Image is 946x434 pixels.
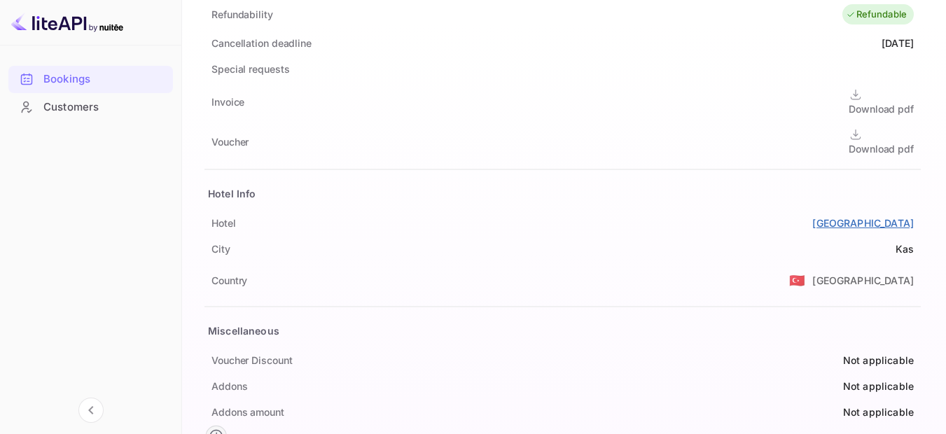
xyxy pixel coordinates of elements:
[812,216,914,230] a: [GEOGRAPHIC_DATA]
[896,241,914,256] div: Kas
[211,36,312,50] div: Cancellation deadline
[78,398,104,423] button: Collapse navigation
[8,66,173,93] div: Bookings
[211,273,247,288] div: Country
[11,11,123,34] img: LiteAPI logo
[812,273,914,288] div: [GEOGRAPHIC_DATA]
[211,134,249,149] div: Voucher
[8,94,173,121] div: Customers
[208,186,256,201] div: Hotel Info
[211,241,230,256] div: City
[211,7,273,22] div: Refundability
[843,379,914,393] div: Not applicable
[849,101,914,116] div: Download pdf
[208,323,279,338] div: Miscellaneous
[211,62,289,76] div: Special requests
[211,216,236,230] div: Hotel
[43,99,166,115] div: Customers
[843,405,914,419] div: Not applicable
[882,36,914,50] div: [DATE]
[211,353,292,367] div: Voucher Discount
[849,141,914,156] div: Download pdf
[8,94,173,120] a: Customers
[211,94,244,109] div: Invoice
[211,405,284,419] div: Addons amount
[211,379,247,393] div: Addons
[846,8,907,22] div: Refundable
[789,267,805,293] span: United States
[8,66,173,92] a: Bookings
[43,71,166,87] div: Bookings
[843,353,914,367] div: Not applicable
